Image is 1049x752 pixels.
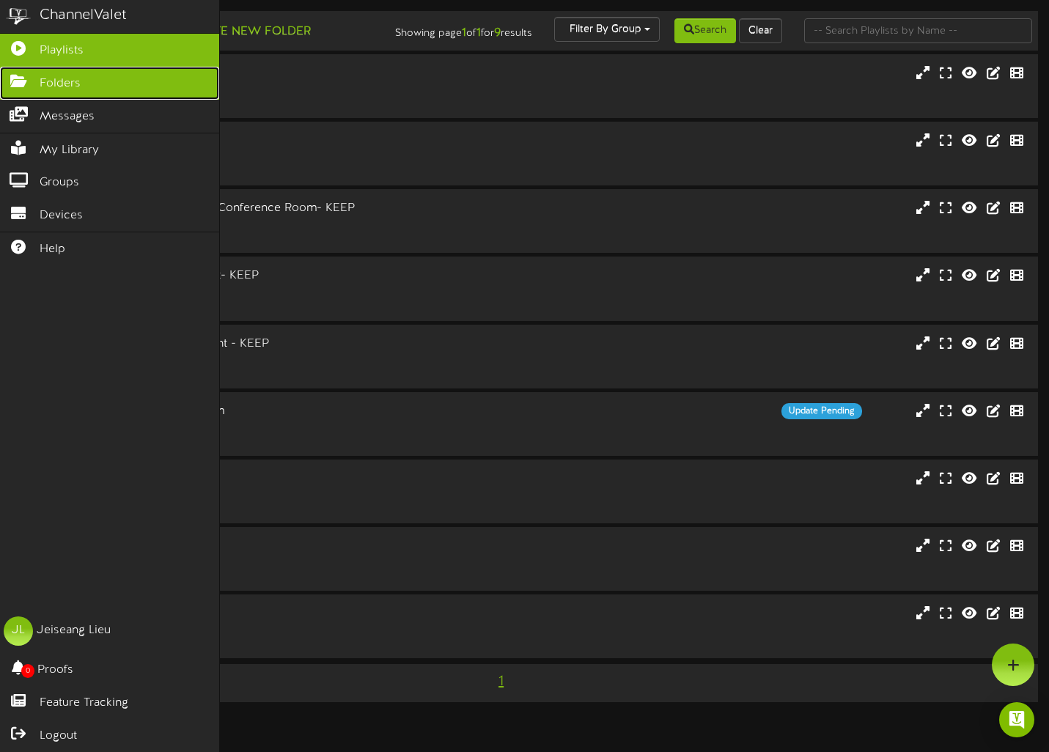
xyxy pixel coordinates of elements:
[59,403,449,420] div: New 55" OR - Retail Room
[59,605,449,622] div: TPC Store - KEEP
[40,43,84,59] span: Playlists
[999,702,1034,737] div: Open Intercom Messenger
[59,82,449,95] div: Landscape ( 16:9 )
[59,65,449,82] div: Injection 3- KEEP
[59,95,449,107] div: # 12143
[804,18,1032,43] input: -- Search Playlists by Name --
[40,5,127,26] div: ChannelValet
[59,500,449,512] div: # 12127
[59,364,449,377] div: # 12103
[59,284,449,297] div: Portrait ( 9:16 )
[495,674,507,690] span: 1
[59,487,449,500] div: Landscape ( 16:9 )
[59,162,449,174] div: # 12140
[376,17,543,42] div: Showing page of for results
[40,241,65,258] span: Help
[781,403,862,419] div: Update Pending
[59,471,449,487] div: Spa Checkout - KEEP
[4,616,33,646] div: JL
[40,108,95,125] span: Messages
[40,142,99,159] span: My Library
[59,268,449,284] div: Level 2 - Portrait LED Left- KEEP
[59,538,449,555] div: Spa Lounge - KEEP
[21,664,34,678] span: 0
[59,622,449,635] div: Landscape ( 16:9 )
[59,150,449,162] div: Landscape ( 16:9 )
[37,662,73,679] span: Proofs
[169,23,315,41] button: Create New Folder
[40,75,81,92] span: Folders
[494,26,501,40] strong: 9
[59,229,449,242] div: # 12104
[476,26,481,40] strong: 1
[59,297,449,309] div: # 12102
[40,174,79,191] span: Groups
[739,18,782,43] button: Clear
[40,695,128,712] span: Feature Tracking
[59,635,449,647] div: # 12577
[59,336,449,353] div: Level 2 - Portrait LED Right - KEEP
[37,622,111,639] div: Jeiseang Lieu
[59,432,449,445] div: # 12815
[59,567,449,580] div: # 12128
[40,728,77,745] span: Logout
[462,26,466,40] strong: 1
[40,207,83,224] span: Devices
[554,17,660,42] button: Filter By Group
[59,217,449,229] div: Landscape ( 16:9 )
[59,133,449,150] div: Injection 5- KEEP
[59,555,449,567] div: Landscape ( 16:9 )
[674,18,736,43] button: Search
[59,419,449,432] div: Landscape ( 16:9 )
[59,200,449,217] div: Level 2 - Landscape LED Conference Room- KEEP
[59,352,449,364] div: Portrait ( 9:16 )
